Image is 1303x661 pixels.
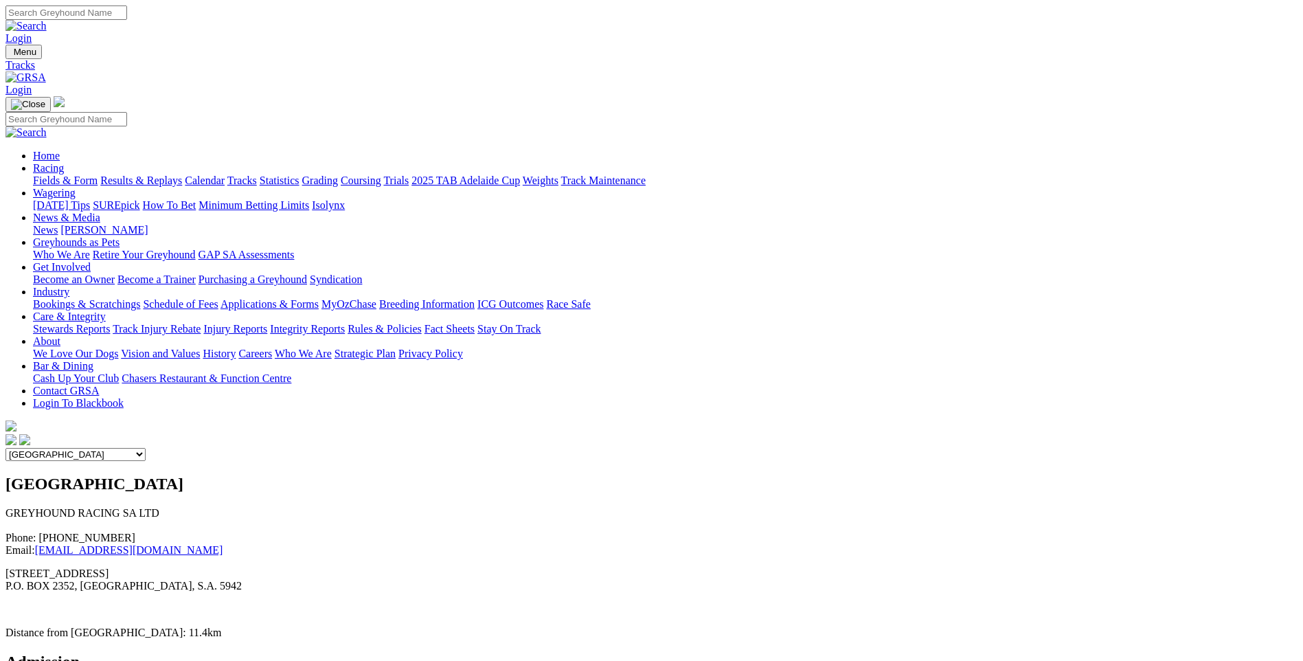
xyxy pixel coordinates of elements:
[379,298,475,310] a: Breeding Information
[238,348,272,359] a: Careers
[335,348,396,359] a: Strategic Plan
[5,434,16,445] img: facebook.svg
[33,348,1298,360] div: About
[220,298,319,310] a: Applications & Forms
[5,112,127,126] input: Search
[5,568,1298,592] p: [STREET_ADDRESS] P.O. BOX 2352, [GEOGRAPHIC_DATA], S.A. 5942
[5,97,51,112] button: Toggle navigation
[275,348,332,359] a: Who We Are
[33,199,90,211] a: [DATE] Tips
[33,273,115,285] a: Become an Owner
[60,224,148,236] a: [PERSON_NAME]
[561,175,646,186] a: Track Maintenance
[33,397,124,409] a: Login To Blackbook
[33,273,1298,286] div: Get Involved
[33,236,120,248] a: Greyhounds as Pets
[411,175,520,186] a: 2025 TAB Adelaide Cup
[121,348,200,359] a: Vision and Values
[33,372,119,384] a: Cash Up Your Club
[310,273,362,285] a: Syndication
[477,323,541,335] a: Stay On Track
[33,162,64,174] a: Racing
[33,286,69,298] a: Industry
[5,126,47,139] img: Search
[398,348,463,359] a: Privacy Policy
[33,323,110,335] a: Stewards Reports
[33,150,60,161] a: Home
[199,199,309,211] a: Minimum Betting Limits
[93,249,196,260] a: Retire Your Greyhound
[5,59,1298,71] a: Tracks
[113,323,201,335] a: Track Injury Rebate
[35,544,223,556] a: [EMAIL_ADDRESS][DOMAIN_NAME]
[143,199,196,211] a: How To Bet
[203,348,236,359] a: History
[424,323,475,335] a: Fact Sheets
[341,175,381,186] a: Coursing
[122,372,291,384] a: Chasers Restaurant & Function Centre
[33,175,98,186] a: Fields & Form
[5,20,47,32] img: Search
[33,212,100,223] a: News & Media
[203,323,267,335] a: Injury Reports
[33,323,1298,335] div: Care & Integrity
[546,298,590,310] a: Race Safe
[33,224,58,236] a: News
[33,348,118,359] a: We Love Our Dogs
[260,175,299,186] a: Statistics
[523,175,558,186] a: Weights
[33,311,106,322] a: Care & Integrity
[312,199,345,211] a: Isolynx
[100,175,182,186] a: Results & Replays
[33,335,60,347] a: About
[185,175,225,186] a: Calendar
[19,434,30,445] img: twitter.svg
[5,32,32,44] a: Login
[33,187,76,199] a: Wagering
[227,175,257,186] a: Tracks
[477,298,543,310] a: ICG Outcomes
[33,249,90,260] a: Who We Are
[14,47,36,57] span: Menu
[33,224,1298,236] div: News & Media
[33,261,91,273] a: Get Involved
[5,421,16,432] img: logo-grsa-white.png
[199,249,295,260] a: GAP SA Assessments
[199,273,307,285] a: Purchasing a Greyhound
[33,298,140,310] a: Bookings & Scratchings
[5,5,127,20] input: Search
[5,475,1298,493] h2: [GEOGRAPHIC_DATA]
[54,96,65,107] img: logo-grsa-white.png
[5,84,32,96] a: Login
[143,298,218,310] a: Schedule of Fees
[33,249,1298,261] div: Greyhounds as Pets
[5,507,1298,557] p: GREYHOUND RACING SA LTD Phone: [PHONE_NUMBER] Email:
[33,199,1298,212] div: Wagering
[33,360,93,372] a: Bar & Dining
[5,627,1298,639] p: Distance from [GEOGRAPHIC_DATA]: 11.4km
[270,323,345,335] a: Integrity Reports
[321,298,376,310] a: MyOzChase
[5,71,46,84] img: GRSA
[33,298,1298,311] div: Industry
[117,273,196,285] a: Become a Trainer
[302,175,338,186] a: Grading
[383,175,409,186] a: Trials
[33,372,1298,385] div: Bar & Dining
[93,199,139,211] a: SUREpick
[348,323,422,335] a: Rules & Policies
[11,99,45,110] img: Close
[33,175,1298,187] div: Racing
[33,385,99,396] a: Contact GRSA
[5,45,42,59] button: Toggle navigation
